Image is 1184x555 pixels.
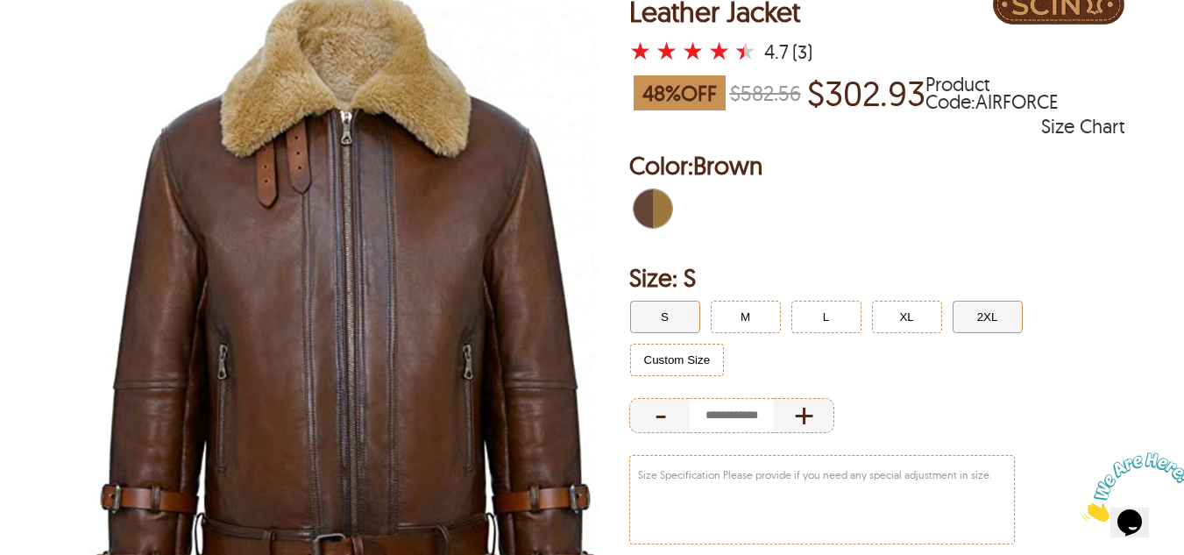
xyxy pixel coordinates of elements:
[630,301,700,333] button: Click to select S
[774,398,834,433] div: Increase Quantity of Item
[629,185,677,232] div: Brown
[630,456,1014,544] textarea: Size Specification Please provide if you need any special adjustment in size.
[629,148,1125,183] h2: Selected Color: by Brown
[953,301,1023,333] button: Click to select 2XL
[629,42,651,60] label: 1 rating
[634,75,726,110] span: 48 % OFF
[630,344,725,376] button: Click to select Custom Size
[872,301,942,333] button: Click to select XL
[764,43,789,60] div: 4.7
[791,301,861,333] button: Click to select L
[1075,445,1184,529] iframe: chat widget
[682,42,704,60] label: 3 rating
[629,398,690,433] div: Decrease Quantity of Item
[807,73,925,113] p: Price of $302.93
[1041,117,1124,135] div: Size Chart
[730,80,801,106] strike: $582.56
[629,39,761,64] a: Men's Airforce RAF B3 Aviator Leather Jacket with a 4.666666666666667 Star Rating and 3 Product R...
[708,42,730,60] label: 4 rating
[925,75,1125,110] span: Product Code: AIRFORCE
[711,301,781,333] button: Click to select M
[7,7,116,76] img: Chat attention grabber
[792,43,812,60] div: (3)
[734,42,756,60] label: 5 rating
[656,42,677,60] label: 2 rating
[629,260,1125,295] h2: Selected Filter by Size: S
[693,150,762,181] span: Brown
